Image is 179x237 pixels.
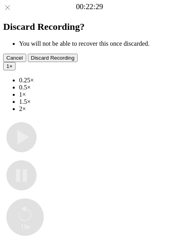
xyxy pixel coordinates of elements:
[19,105,176,113] li: 2×
[6,63,9,69] span: 1
[76,2,103,11] a: 00:22:29
[3,62,16,70] button: 1×
[3,54,26,62] button: Cancel
[19,40,176,47] li: You will not be able to recover this once discarded.
[19,91,176,98] li: 1×
[19,98,176,105] li: 1.5×
[19,77,176,84] li: 0.25×
[28,54,78,62] button: Discard Recording
[3,21,176,32] h2: Discard Recording?
[19,84,176,91] li: 0.5×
